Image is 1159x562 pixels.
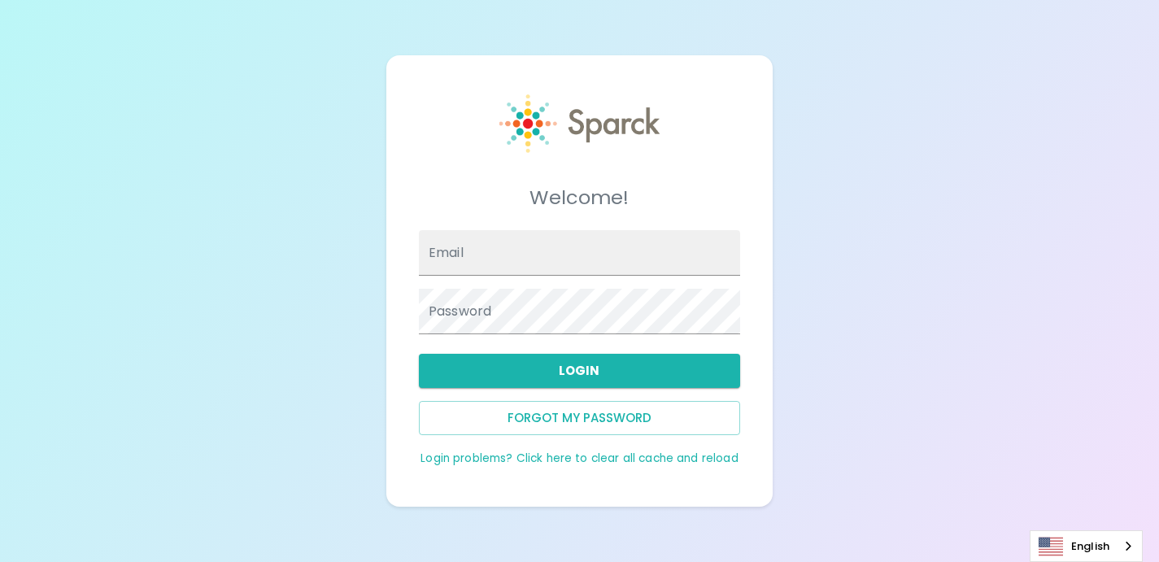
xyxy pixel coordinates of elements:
[419,401,740,435] button: Forgot my password
[499,94,660,153] img: Sparck logo
[1030,530,1143,562] div: Language
[1030,531,1142,561] a: English
[420,451,738,466] a: Login problems? Click here to clear all cache and reload
[1030,530,1143,562] aside: Language selected: English
[419,185,740,211] h5: Welcome!
[419,354,740,388] button: Login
